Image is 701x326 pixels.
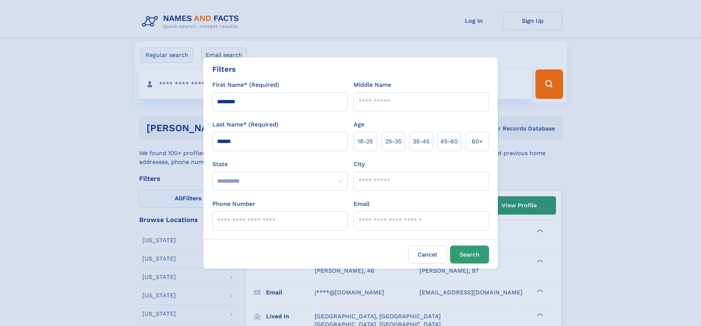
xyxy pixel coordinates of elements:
label: State [212,160,348,169]
label: City [354,160,365,169]
span: 18‑25 [358,137,373,146]
label: Middle Name [354,80,391,89]
label: Phone Number [212,200,255,208]
span: 35‑45 [413,137,429,146]
span: 60+ [472,137,483,146]
label: Last Name* (Required) [212,120,279,129]
label: Email [354,200,369,208]
div: Filters [212,64,236,75]
label: First Name* (Required) [212,80,279,89]
label: Age [354,120,364,129]
span: 45‑60 [440,137,458,146]
span: 25‑35 [385,137,401,146]
button: Search [450,246,489,264]
label: Cancel [408,246,447,264]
